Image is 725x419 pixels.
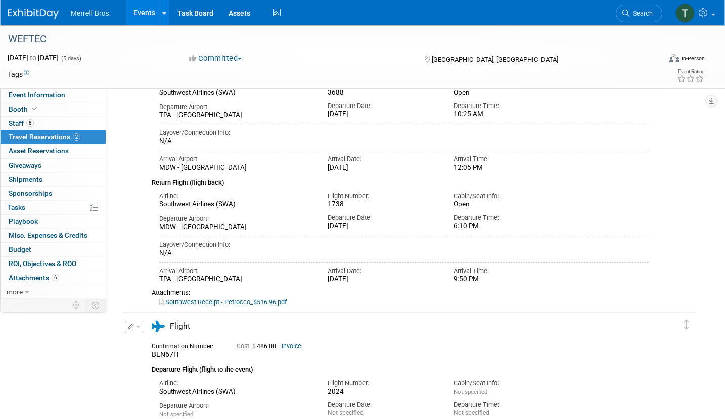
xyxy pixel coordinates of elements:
div: Departure Airport: [159,401,312,410]
td: Personalize Event Tab Strip [68,299,85,312]
div: 3688 [328,89,438,97]
span: more [7,288,23,296]
div: WEFTEC [5,30,646,48]
div: Southwest Airlines (SWA) [159,388,312,396]
div: Airline: [159,192,312,201]
span: Playbook [9,217,38,225]
span: ROI, Objectives & ROO [9,259,76,268]
div: Cabin/Seat Info: [454,192,564,201]
div: Southwest Airlines (SWA) [159,89,312,97]
div: Open [454,89,564,97]
div: Departure Time: [454,400,564,409]
td: Tags [8,69,29,79]
span: [GEOGRAPHIC_DATA], [GEOGRAPHIC_DATA] [432,56,558,63]
div: 2024 [328,388,438,396]
div: Departure Airport: [159,102,312,112]
span: 2 [73,133,80,141]
div: Departure Date: [328,101,438,111]
div: Not specified [328,409,438,417]
a: Sponsorships [1,187,106,200]
a: Giveaways [1,159,106,172]
a: Staff8 [1,117,106,130]
a: Southwest Receipt - Petrocco_$516.96.pdf [159,298,287,306]
a: Playbook [1,215,106,228]
div: Departure Time: [454,101,564,111]
div: Not specified [454,409,564,417]
span: Not specified [159,411,193,418]
div: Return Flight (flight back) [152,172,649,188]
a: ROI, Objectives & ROO [1,257,106,271]
div: Arrival Airport: [159,154,312,164]
a: Search [616,5,662,22]
i: Flight [152,321,165,332]
span: Shipments [9,175,42,183]
a: Misc. Expenses & Credits [1,229,106,242]
span: Asset Reservations [9,147,69,155]
div: 10:25 AM [454,110,564,119]
div: N/A [159,249,649,258]
div: Layover/Connection Info: [159,240,649,249]
span: 486.00 [237,343,280,350]
div: 1738 [328,200,438,209]
a: Attachments6 [1,271,106,285]
div: [DATE] [328,110,438,119]
div: Arrival Date: [328,154,438,164]
span: Tasks [8,203,25,212]
span: Giveaways [9,161,41,169]
div: N/A [159,137,649,146]
div: Flight Number: [328,379,438,388]
div: Southwest Airlines (SWA) [159,200,312,209]
a: Event Information [1,88,106,102]
span: Staff [9,119,34,127]
div: Flight Number: [328,192,438,201]
a: more [1,285,106,299]
span: Booth [9,105,39,113]
span: Event Information [9,91,65,99]
div: Airline: [159,379,312,388]
a: Asset Reservations [1,144,106,158]
div: Event Rating [677,69,704,74]
div: Arrival Date: [328,267,438,276]
span: 8 [26,119,34,127]
div: Event Format [601,53,705,68]
div: Open [454,200,564,208]
div: Departure Date: [328,400,438,409]
span: Flight [170,322,190,331]
div: [DATE] [328,275,438,284]
i: Click and drag to move item [684,320,689,330]
div: 9:50 PM [454,275,564,284]
td: Toggle Event Tabs [85,299,106,312]
div: TPA - [GEOGRAPHIC_DATA] [159,275,312,284]
div: In-Person [681,55,705,62]
span: Search [629,10,653,17]
div: 6:10 PM [454,222,564,231]
div: Departure Time: [454,213,564,222]
a: Travel Reservations2 [1,130,106,144]
div: 12:05 PM [454,164,564,172]
span: 6 [52,274,59,281]
div: [DATE] [328,222,438,231]
button: Committed [186,53,246,64]
div: Departure Flight (flight to the event) [152,359,649,375]
div: Arrival Airport: [159,267,312,276]
img: Theresa Lucas [675,4,695,23]
span: Budget [9,245,31,253]
span: Cost: $ [237,343,257,350]
a: Booth [1,102,106,116]
div: Confirmation Number: [152,340,221,350]
div: MDW - [GEOGRAPHIC_DATA] [159,164,312,172]
span: Sponsorships [9,189,52,197]
a: Shipments [1,173,106,186]
div: Attachments: [152,289,649,297]
div: Departure Airport: [159,214,312,223]
img: Format-Inperson.png [669,54,679,62]
a: Tasks [1,201,106,215]
span: Merrell Bros. [71,9,111,17]
a: Budget [1,243,106,256]
span: Attachments [9,274,59,282]
img: ExhibitDay [8,9,59,19]
div: [DATE] [328,164,438,172]
span: Misc. Expenses & Credits [9,231,87,239]
div: Departure Date: [328,213,438,222]
a: Invoice [282,343,301,350]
